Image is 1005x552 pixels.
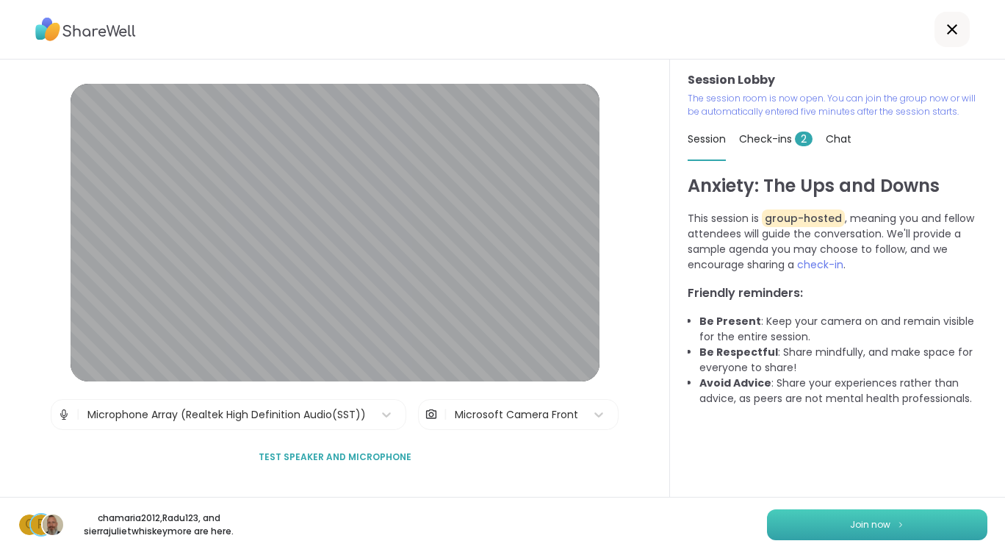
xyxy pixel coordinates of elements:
[76,400,80,429] span: |
[699,314,761,329] b: Be Present
[699,376,987,406] li: : Share your experiences rather than advice, as peers are not mental health professionals.
[87,407,366,423] div: Microphone Array (Realtek High Definition Audio(SST))
[57,400,71,429] img: Microphone
[850,518,890,531] span: Join now
[699,345,987,376] li: : Share mindfully, and make space for everyone to share!
[826,132,851,146] span: Chat
[795,132,813,146] span: 2
[688,71,987,89] h3: Session Lobby
[699,376,771,390] b: Avoid Advice
[699,345,778,359] b: Be Respectful
[896,520,905,528] img: ShareWell Logomark
[444,400,447,429] span: |
[259,451,411,464] span: Test speaker and microphone
[37,515,45,534] span: R
[688,211,987,273] p: This session is , meaning you and fellow attendees will guide the conversation. We'll provide a s...
[762,209,845,227] span: group-hosted
[739,132,813,146] span: Check-ins
[699,314,987,345] li: : Keep your camera on and remain visible for the entire session.
[688,92,987,118] p: The session room is now open. You can join the group now or will be automatically entered five mi...
[688,132,726,146] span: Session
[35,12,136,46] img: ShareWell Logo
[425,400,438,429] img: Camera
[688,173,987,199] h1: Anxiety: The Ups and Downs
[688,284,987,302] h3: Friendly reminders:
[25,515,35,534] span: c
[43,515,63,535] img: sierrajulietwhiskey
[797,257,843,272] span: check-in
[767,509,987,540] button: Join now
[253,442,417,473] button: Test speaker and microphone
[76,512,241,538] p: chamaria2012 , Radu123 , and sierrajulietwhiskey more are here.
[455,407,578,423] div: Microsoft Camera Front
